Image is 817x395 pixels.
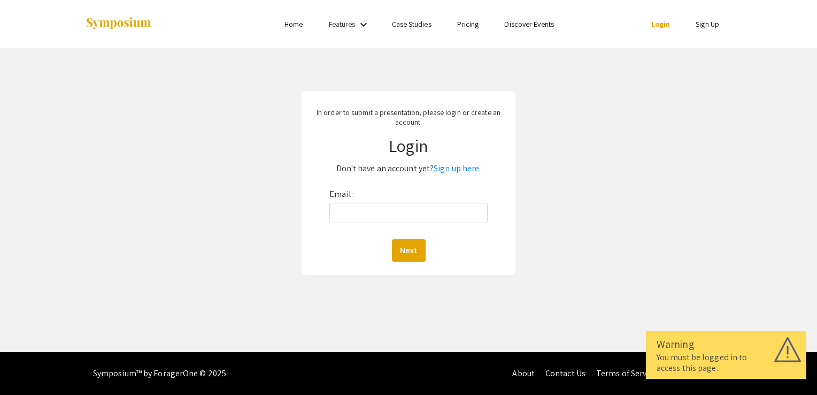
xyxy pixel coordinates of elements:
[651,19,670,29] a: Login
[504,19,554,29] a: Discover Events
[596,368,657,379] a: Terms of Service
[392,19,431,29] a: Case Studies
[457,19,479,29] a: Pricing
[434,163,481,174] a: Sign up here.
[357,18,370,31] mat-icon: Expand Features list
[329,19,356,29] a: Features
[657,352,796,374] div: You must be logged in to access this page.
[696,19,719,29] a: Sign Up
[310,108,507,127] p: In order to submit a presentation, please login or create an account.
[85,17,152,31] img: Symposium by ForagerOne
[512,368,535,379] a: About
[329,186,353,203] label: Email:
[310,160,507,177] p: Don't have an account yet?
[93,352,226,395] div: Symposium™ by ForagerOne © 2025
[545,368,585,379] a: Contact Us
[284,19,303,29] a: Home
[657,336,796,352] div: Warning
[310,135,507,156] h1: Login
[392,239,426,262] button: Next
